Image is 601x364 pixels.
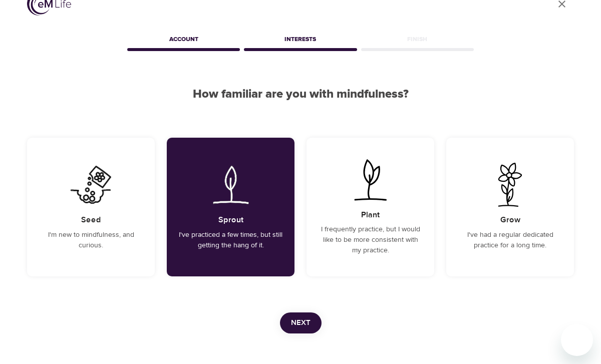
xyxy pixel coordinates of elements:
h5: Grow [500,215,520,225]
iframe: Button to launch messaging window [561,324,593,356]
p: I'm new to mindfulness, and curious. [39,230,143,251]
h5: Sprout [218,215,243,225]
span: Next [291,316,311,329]
div: I've practiced a few times, but still getting the hang of it.SproutI've practiced a few times, bu... [167,138,294,276]
div: I frequently practice, but I would like to be more consistent with my practice.PlantI frequently ... [307,138,434,276]
img: I've had a regular dedicated practice for a long time. [485,163,535,207]
div: I've had a regular dedicated practice for a long time.GrowI've had a regular dedicated practice f... [446,138,574,276]
button: Next [280,312,322,333]
p: I've had a regular dedicated practice for a long time. [458,230,562,251]
h2: How familiar are you with mindfulness? [27,87,574,102]
h5: Plant [361,210,380,220]
img: I frequently practice, but I would like to be more consistent with my practice. [345,158,396,202]
p: I frequently practice, but I would like to be more consistent with my practice. [319,224,422,256]
div: I'm new to mindfulness, and curious.SeedI'm new to mindfulness, and curious. [27,138,155,276]
img: I'm new to mindfulness, and curious. [66,163,116,207]
p: I've practiced a few times, but still getting the hang of it. [179,230,282,251]
h5: Seed [81,215,101,225]
img: I've practiced a few times, but still getting the hang of it. [205,163,256,207]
